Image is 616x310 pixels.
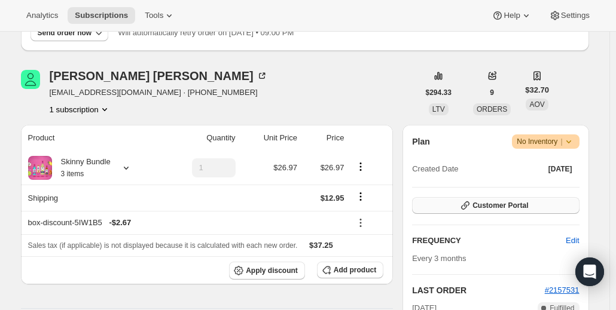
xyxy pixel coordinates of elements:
[412,163,458,175] span: Created Date
[559,231,586,250] button: Edit
[28,241,298,250] span: Sales tax (if applicable) is not displayed because it is calculated with each new order.
[145,11,163,20] span: Tools
[334,265,376,275] span: Add product
[21,125,162,151] th: Product
[412,197,579,214] button: Customer Portal
[50,70,268,82] div: [PERSON_NAME] [PERSON_NAME]
[321,163,344,172] span: $26.97
[545,284,580,296] button: #2157531
[309,241,333,250] span: $37.25
[301,125,347,151] th: Price
[426,88,452,97] span: $294.33
[31,24,109,41] button: Send order now
[412,254,466,263] span: Every 3 months
[560,137,562,146] span: |
[351,190,370,203] button: Shipping actions
[239,125,301,151] th: Unit Price
[118,27,294,39] p: Will automatically retry order on [DATE] • 09:00 PM
[525,84,549,96] span: $32.70
[504,11,520,20] span: Help
[317,262,383,278] button: Add product
[50,103,111,115] button: Product actions
[68,7,135,24] button: Subscriptions
[52,156,111,180] div: Skinny Bundle
[412,284,544,296] h2: LAST ORDER
[477,105,507,113] span: ORDERS
[472,201,528,210] span: Customer Portal
[21,70,40,89] span: Barbara Harris
[483,84,501,101] button: 9
[38,28,92,38] div: Send order now
[545,286,580,294] a: #2157531
[50,87,268,99] span: [EMAIL_ADDRESS][DOMAIN_NAME] · [PHONE_NUMBER]
[517,136,574,148] span: No Inventory
[412,136,430,148] h2: Plan
[109,217,131,229] span: - $2.67
[412,235,566,247] h2: FREQUENCY
[28,156,52,180] img: product img
[548,164,572,174] span: [DATE]
[138,7,182,24] button: Tools
[246,266,298,275] span: Apply discount
[561,11,590,20] span: Settings
[542,7,597,24] button: Settings
[541,161,580,177] button: [DATE]
[575,257,604,286] div: Open Intercom Messenger
[229,262,305,280] button: Apply discount
[19,7,65,24] button: Analytics
[419,84,459,101] button: $294.33
[351,160,370,173] button: Product actions
[21,185,162,211] th: Shipping
[484,7,539,24] button: Help
[75,11,128,20] span: Subscriptions
[566,235,579,247] span: Edit
[162,125,239,151] th: Quantity
[490,88,494,97] span: 9
[28,217,344,229] div: box-discount-5IW1B5
[321,194,344,202] span: $12.95
[273,163,297,172] span: $26.97
[61,170,84,178] small: 3 items
[432,105,445,113] span: LTV
[529,100,544,109] span: AOV
[26,11,58,20] span: Analytics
